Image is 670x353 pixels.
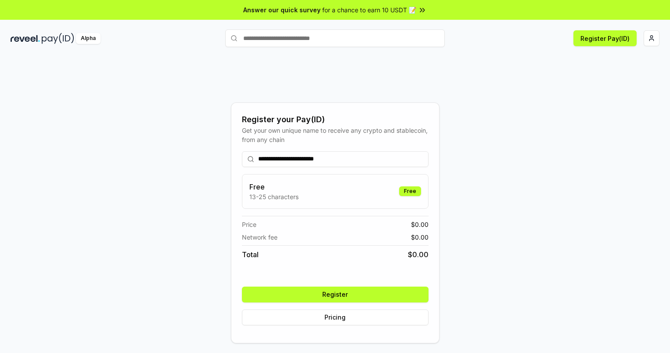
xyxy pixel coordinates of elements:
[573,30,637,46] button: Register Pay(ID)
[242,113,429,126] div: Register your Pay(ID)
[242,287,429,302] button: Register
[242,309,429,325] button: Pricing
[249,192,299,201] p: 13-25 characters
[399,186,421,196] div: Free
[411,233,429,242] span: $ 0.00
[322,5,416,15] span: for a chance to earn 10 USDT 📝
[242,233,277,242] span: Network fee
[242,249,259,260] span: Total
[243,5,321,15] span: Answer our quick survey
[76,33,101,44] div: Alpha
[242,126,429,144] div: Get your own unique name to receive any crypto and stablecoin, from any chain
[408,249,429,260] span: $ 0.00
[242,220,256,229] span: Price
[11,33,40,44] img: reveel_dark
[411,220,429,229] span: $ 0.00
[249,182,299,192] h3: Free
[42,33,74,44] img: pay_id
